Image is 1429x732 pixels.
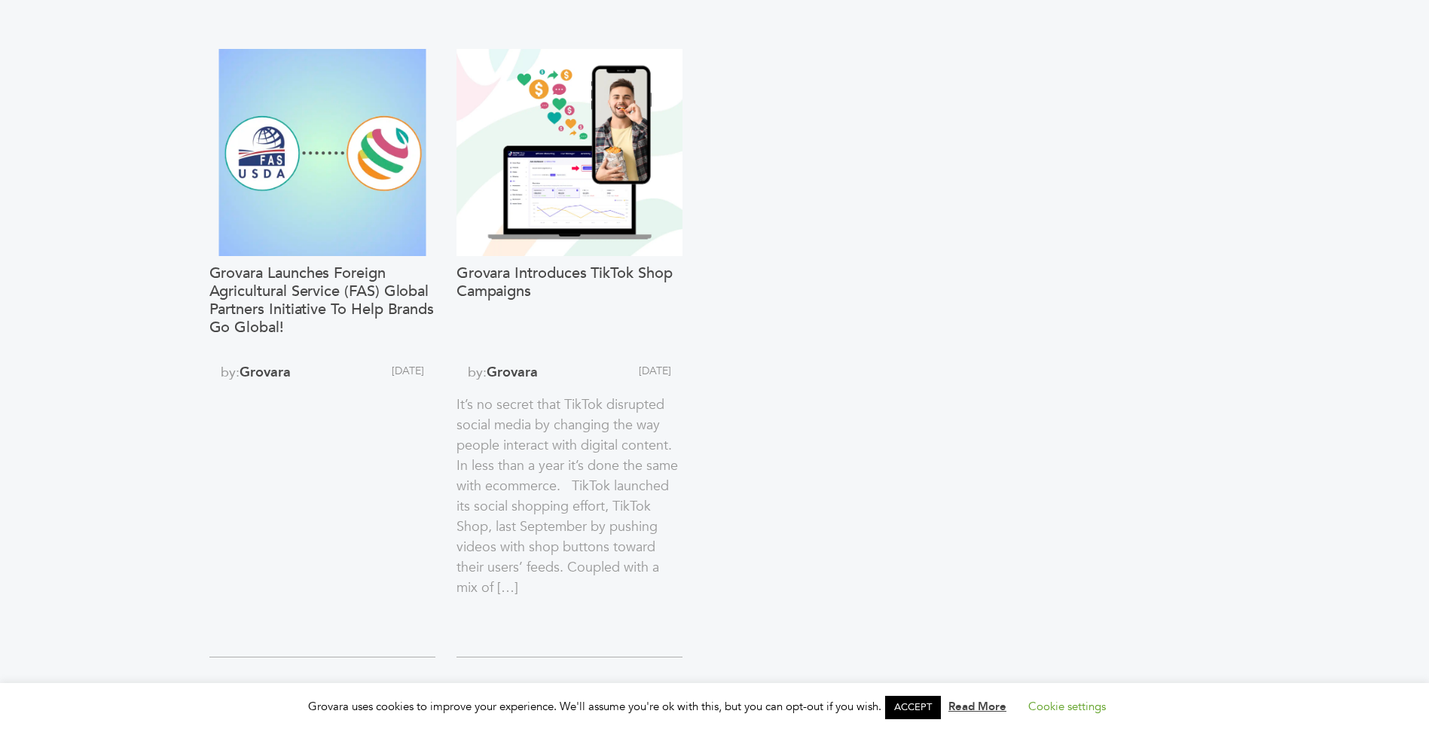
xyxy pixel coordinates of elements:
span: [DATE] [571,362,682,383]
p: It’s no secret that TikTok disrupted social media by changing the way people interact with digita... [456,395,682,639]
a: Cookie settings [1028,699,1106,714]
a: Read More [948,699,1006,714]
span: [DATE] [324,362,435,383]
a: Grovara [240,363,291,382]
span: by: [209,362,325,383]
span: Grovara uses cookies to improve your experience. We'll assume you're ok with this, but you can op... [308,699,1121,714]
a: ACCEPT [885,696,941,719]
a: Grovara Introduces TikTok Shop Campaigns [456,264,682,355]
a: Grovara [487,363,538,382]
a: Grovara Launches Foreign Agricultural Service (FAS) Global Partners Initiative To Help Brands Go ... [209,264,435,355]
span: by: [456,362,572,383]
